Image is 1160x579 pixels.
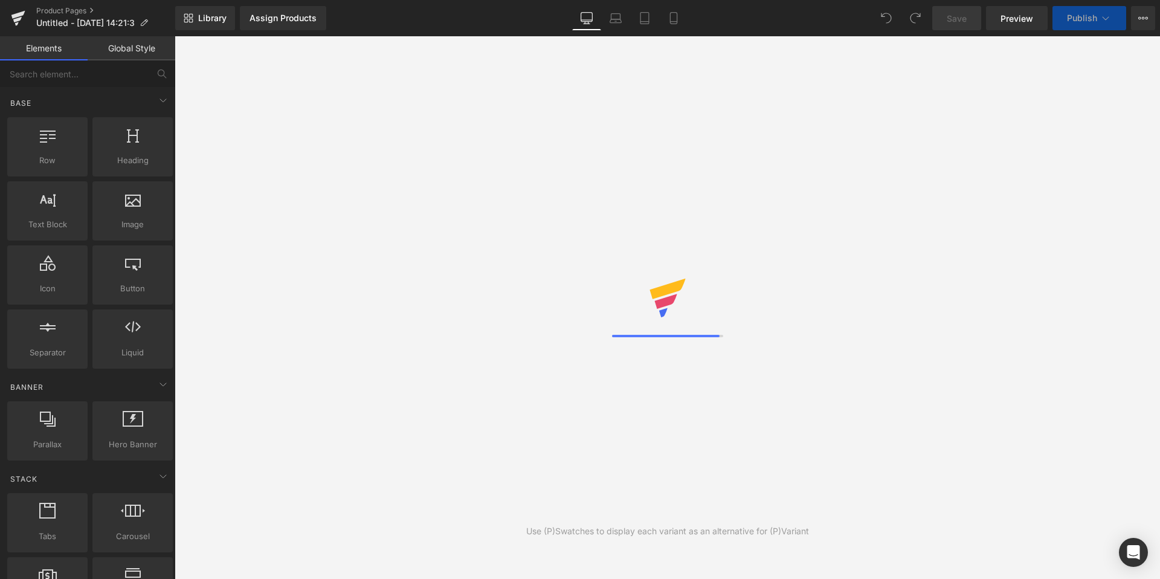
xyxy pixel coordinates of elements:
span: Untitled - [DATE] 14:21:3 [36,18,135,28]
span: Separator [11,346,84,359]
button: More [1131,6,1155,30]
button: Redo [903,6,927,30]
span: Icon [11,282,84,295]
button: Publish [1052,6,1126,30]
span: Button [96,282,169,295]
div: Open Intercom Messenger [1119,538,1148,567]
a: Laptop [601,6,630,30]
a: Desktop [572,6,601,30]
span: Tabs [11,530,84,543]
span: Text Block [11,218,84,231]
span: Row [11,154,84,167]
span: Liquid [96,346,169,359]
span: Stack [9,473,39,485]
span: Banner [9,381,45,393]
span: Publish [1067,13,1097,23]
a: Tablet [630,6,659,30]
a: Global Style [88,36,175,60]
a: Preview [986,6,1048,30]
span: Carousel [96,530,169,543]
button: Undo [874,6,898,30]
span: Heading [96,154,169,167]
a: Product Pages [36,6,175,16]
div: Use (P)Swatches to display each variant as an alternative for (P)Variant [526,525,809,538]
span: Save [947,12,967,25]
span: Parallax [11,438,84,451]
a: New Library [175,6,235,30]
span: Library [198,13,227,24]
div: Assign Products [250,13,317,23]
span: Hero Banner [96,438,169,451]
a: Mobile [659,6,688,30]
span: Image [96,218,169,231]
span: Base [9,97,33,109]
span: Preview [1000,12,1033,25]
